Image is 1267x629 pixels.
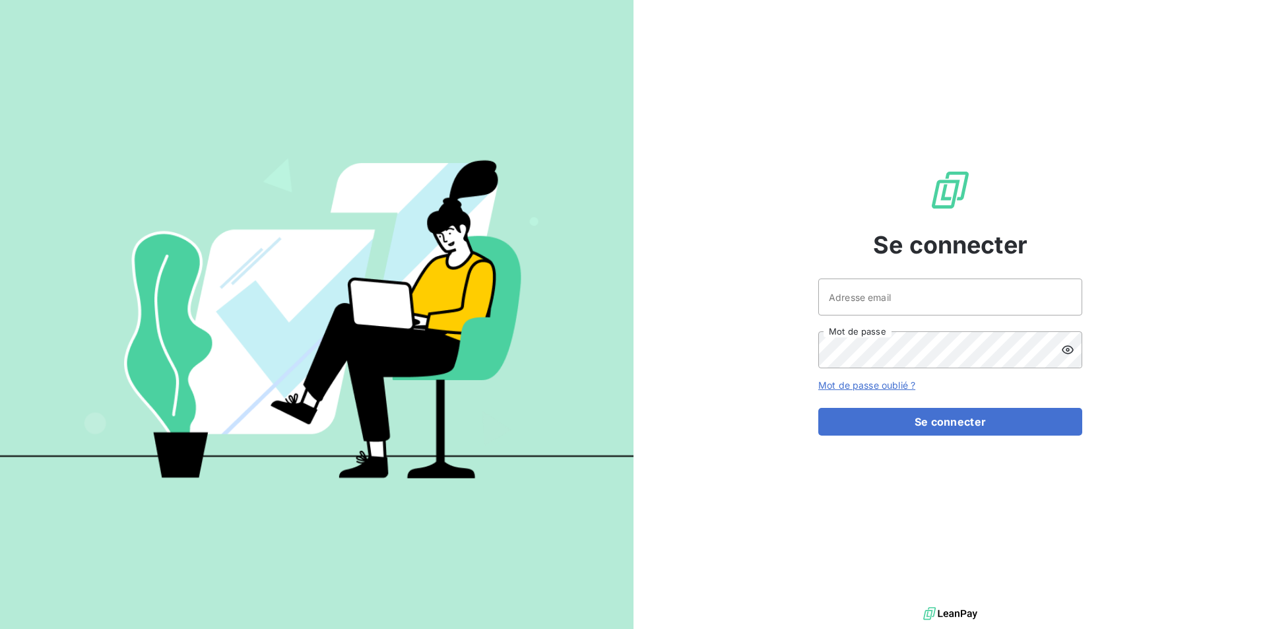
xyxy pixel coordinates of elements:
[873,227,1027,263] span: Se connecter
[818,408,1082,436] button: Se connecter
[929,169,971,211] img: Logo LeanPay
[818,380,915,391] a: Mot de passe oublié ?
[923,604,977,624] img: logo
[818,279,1082,315] input: placeholder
